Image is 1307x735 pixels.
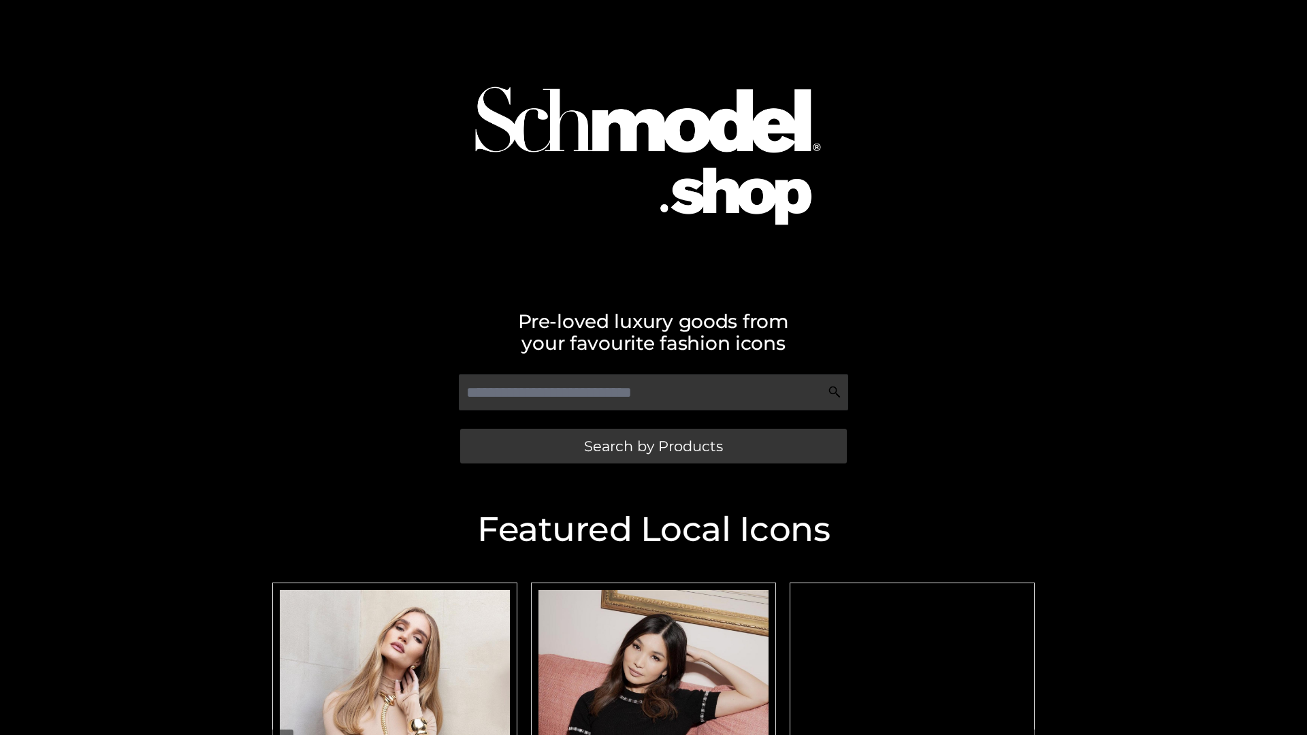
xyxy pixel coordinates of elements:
[584,439,723,453] span: Search by Products
[265,310,1042,354] h2: Pre-loved luxury goods from your favourite fashion icons
[460,429,847,463] a: Search by Products
[265,512,1042,546] h2: Featured Local Icons​
[828,385,841,399] img: Search Icon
